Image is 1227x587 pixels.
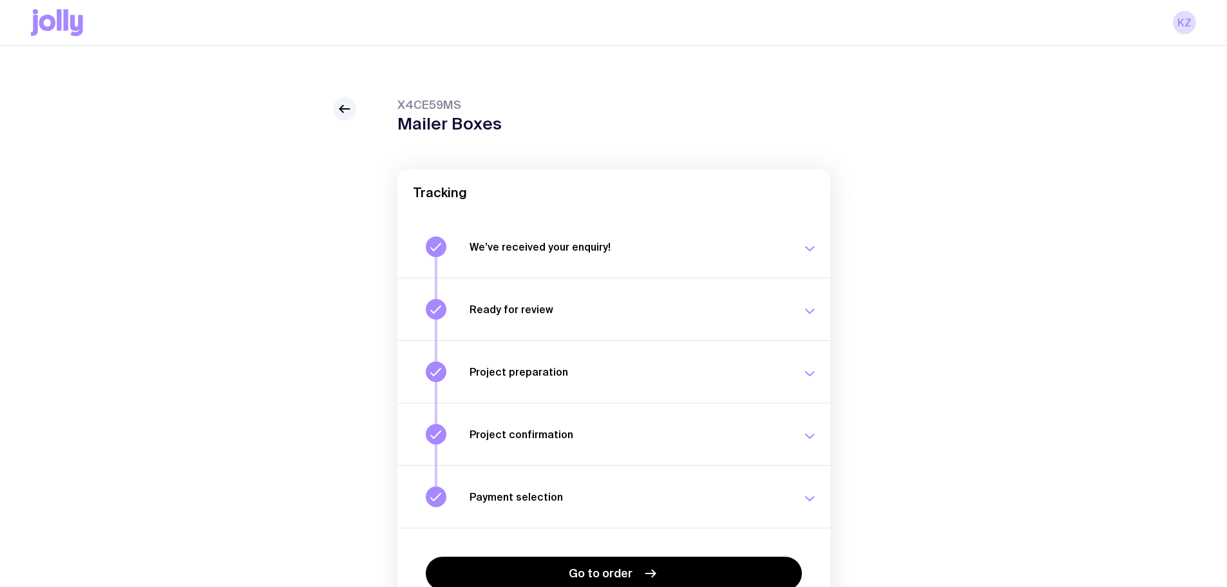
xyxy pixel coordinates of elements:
[470,303,786,316] h3: Ready for review
[397,340,830,403] button: Project preparation
[470,428,786,441] h3: Project confirmation
[397,97,502,113] span: X4CE59MS
[470,365,786,378] h3: Project preparation
[413,185,815,200] h2: Tracking
[397,465,830,528] button: Payment selection
[397,216,830,278] button: We’ve received your enquiry!
[470,240,786,253] h3: We’ve received your enquiry!
[470,490,786,503] h3: Payment selection
[397,278,830,340] button: Ready for review
[1173,11,1196,34] a: KZ
[397,114,502,133] h1: Mailer Boxes
[397,403,830,465] button: Project confirmation
[569,566,633,581] span: Go to order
